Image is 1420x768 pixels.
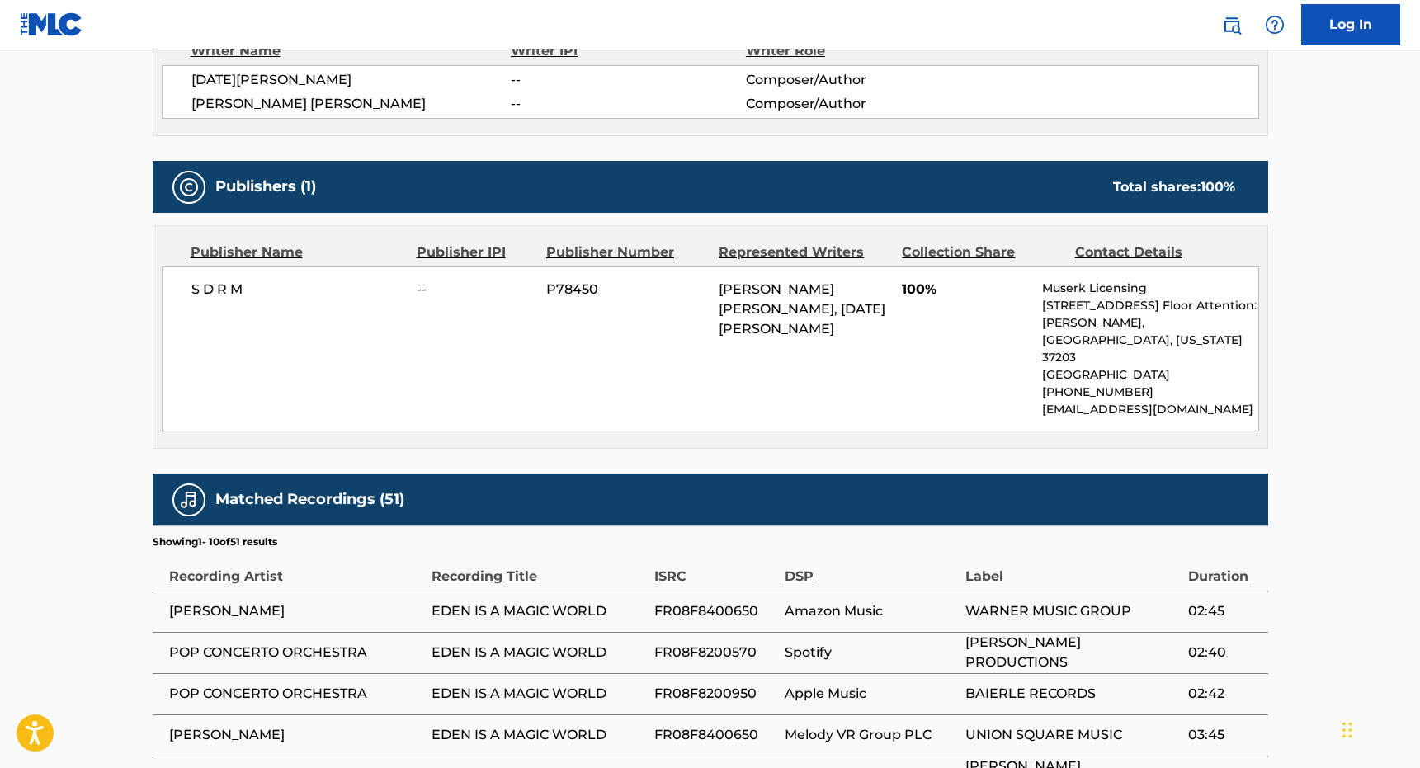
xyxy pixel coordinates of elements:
[1188,684,1260,704] span: 02:42
[191,280,405,299] span: S D R M
[179,177,199,197] img: Publishers
[746,94,960,114] span: Composer/Author
[511,41,746,61] div: Writer IPI
[432,643,646,662] span: EDEN IS A MAGIC WORLD
[153,535,277,549] p: Showing 1 - 10 of 51 results
[1301,4,1400,45] a: Log In
[191,41,512,61] div: Writer Name
[785,549,957,587] div: DSP
[1201,179,1235,195] span: 100 %
[1042,280,1257,297] p: Muserk Licensing
[417,280,534,299] span: --
[654,643,776,662] span: FR08F8200570
[169,601,423,621] span: [PERSON_NAME]
[1042,401,1257,418] p: [EMAIL_ADDRESS][DOMAIN_NAME]
[169,643,423,662] span: POP CONCERTO ORCHESTRA
[1042,332,1257,366] p: [GEOGRAPHIC_DATA], [US_STATE] 37203
[191,94,512,114] span: [PERSON_NAME] [PERSON_NAME]
[785,601,957,621] span: Amazon Music
[965,725,1180,745] span: UNION SQUARE MUSIC
[169,684,423,704] span: POP CONCERTO ORCHESTRA
[1042,366,1257,384] p: [GEOGRAPHIC_DATA]
[1188,643,1260,662] span: 02:40
[432,601,646,621] span: EDEN IS A MAGIC WORLD
[432,684,646,704] span: EDEN IS A MAGIC WORLD
[654,725,776,745] span: FR08F8400650
[1042,297,1257,332] p: [STREET_ADDRESS] Floor Attention: [PERSON_NAME],
[432,725,646,745] span: EDEN IS A MAGIC WORLD
[1113,177,1235,197] div: Total shares:
[1215,8,1248,41] a: Public Search
[1188,725,1260,745] span: 03:45
[179,490,199,510] img: Matched Recordings
[965,601,1180,621] span: WARNER MUSIC GROUP
[1042,384,1257,401] p: [PHONE_NUMBER]
[432,549,646,587] div: Recording Title
[1258,8,1291,41] div: Help
[191,70,512,90] span: [DATE][PERSON_NAME]
[511,94,745,114] span: --
[719,243,889,262] div: Represented Writers
[902,243,1062,262] div: Collection Share
[654,549,776,587] div: ISRC
[169,725,423,745] span: [PERSON_NAME]
[965,633,1180,672] span: [PERSON_NAME] PRODUCTIONS
[546,243,706,262] div: Publisher Number
[1265,15,1285,35] img: help
[191,243,404,262] div: Publisher Name
[546,280,706,299] span: P78450
[785,684,957,704] span: Apple Music
[1188,601,1260,621] span: 02:45
[215,177,316,196] h5: Publishers (1)
[654,684,776,704] span: FR08F8200950
[511,70,745,90] span: --
[902,280,1030,299] span: 100%
[1342,705,1352,755] div: Drag
[719,281,885,337] span: [PERSON_NAME] [PERSON_NAME], [DATE][PERSON_NAME]
[1337,689,1420,768] iframe: Chat Widget
[1075,243,1235,262] div: Contact Details
[417,243,534,262] div: Publisher IPI
[1222,15,1242,35] img: search
[20,12,83,36] img: MLC Logo
[965,549,1180,587] div: Label
[785,725,957,745] span: Melody VR Group PLC
[169,549,423,587] div: Recording Artist
[746,70,960,90] span: Composer/Author
[965,684,1180,704] span: BAIERLE RECORDS
[746,41,960,61] div: Writer Role
[654,601,776,621] span: FR08F8400650
[215,490,404,509] h5: Matched Recordings (51)
[1188,549,1260,587] div: Duration
[785,643,957,662] span: Spotify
